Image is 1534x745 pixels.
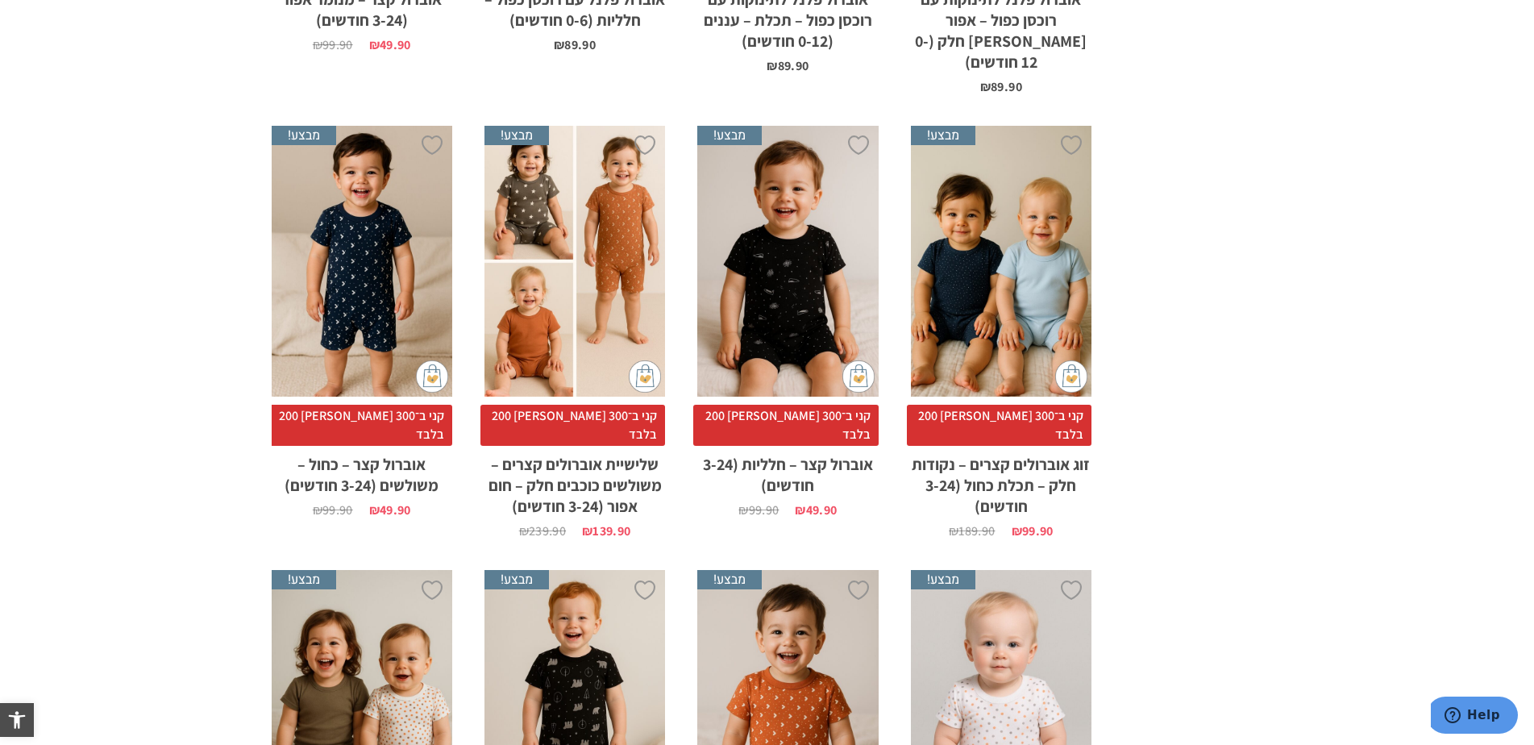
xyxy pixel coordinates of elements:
img: cat-mini-atc.png [1055,360,1087,393]
span: ₪ [369,502,380,518]
span: מבצע! [484,570,549,589]
bdi: 139.90 [582,522,630,539]
span: ₪ [980,78,991,95]
span: ₪ [313,36,322,53]
bdi: 49.90 [369,502,411,518]
bdi: 189.90 [949,522,995,539]
img: cat-mini-atc.png [629,360,661,393]
span: קני ב־300 [PERSON_NAME] 200 בלבד [268,405,452,446]
bdi: 99.90 [313,502,353,518]
span: מבצע! [697,570,762,589]
bdi: 99.90 [313,36,353,53]
bdi: 89.90 [980,78,1022,95]
span: ₪ [369,36,380,53]
a: מבצע! אוברול קצר - חלליות (3-24 חודשים) קני ב־300 [PERSON_NAME] 200 בלבדאוברול קצר – חלליות (3-24... [697,126,878,517]
bdi: 49.90 [369,36,411,53]
span: מבצע! [697,126,762,145]
span: ₪ [519,522,529,539]
span: מבצע! [272,570,336,589]
bdi: 89.90 [767,57,809,74]
h2: זוג אוברולים קצרים – נקודות חלק – תכלת כחול (3-24 חודשים) [911,446,1091,517]
h2: אוברול קצר – חלליות (3-24 חודשים) [697,446,878,496]
h2: שלישיית אוברולים קצרים – משולשים כוכבים חלק – חום אפור (3-24 חודשים) [484,446,665,517]
bdi: 89.90 [554,36,596,53]
span: ₪ [767,57,777,74]
span: מבצע! [272,126,336,145]
span: ₪ [554,36,564,53]
span: ₪ [795,502,805,518]
span: קני ב־300 [PERSON_NAME] 200 בלבד [907,405,1091,446]
span: מבצע! [911,570,975,589]
img: cat-mini-atc.png [842,360,875,393]
bdi: 99.90 [738,502,779,518]
bdi: 49.90 [795,502,837,518]
iframe: Opens a widget where you can chat to one of our agents [1431,697,1518,737]
img: cat-mini-atc.png [416,360,448,393]
span: ₪ [313,502,322,518]
span: ₪ [949,522,958,539]
span: מבצע! [484,126,549,145]
span: ₪ [582,522,592,539]
a: מבצע! אוברול קצר - כחול - משולשים (3-24 חודשים) קני ב־300 [PERSON_NAME] 200 בלבדאוברול קצר – כחול... [272,126,452,517]
span: קני ב־300 [PERSON_NAME] 200 בלבד [693,405,878,446]
span: ₪ [1012,522,1022,539]
bdi: 99.90 [1012,522,1054,539]
bdi: 239.90 [519,522,566,539]
span: ₪ [738,502,748,518]
a: מבצע! זוג אוברולים קצרים - נקודות חלק - תכלת כחול (3-24 חודשים) קני ב־300 [PERSON_NAME] 200 בלבדז... [911,126,1091,538]
span: מבצע! [911,126,975,145]
h2: אוברול קצר – כחול – משולשים (3-24 חודשים) [272,446,452,496]
a: מבצע! שלישיית אוברולים קצרים - משולשים כוכבים חלק - חום אפור (3-24 חודשים) קני ב־300 [PERSON_NAME... [484,126,665,538]
span: קני ב־300 [PERSON_NAME] 200 בלבד [480,405,665,446]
